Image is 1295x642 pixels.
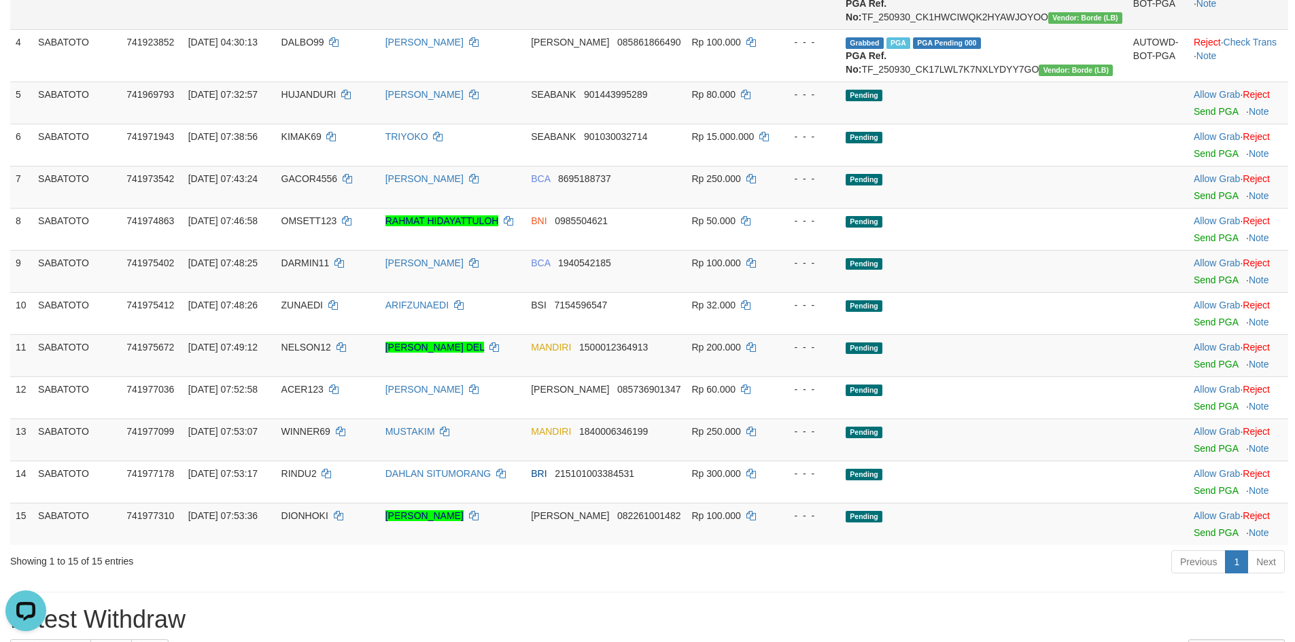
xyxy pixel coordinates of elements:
span: Rp 50.000 [691,215,736,226]
a: Check Trans [1224,37,1277,48]
a: Note [1249,401,1269,412]
div: - - - [781,382,835,396]
div: - - - [781,214,835,228]
span: Copy 1940542185 to clipboard [558,257,611,268]
a: Previous [1171,550,1226,573]
span: BCA [531,173,550,184]
a: Send PGA [1194,443,1238,454]
span: Copy 1840006346199 to clipboard [579,426,648,437]
a: Reject [1243,300,1270,310]
a: Allow Grab [1194,426,1240,437]
a: 1 [1225,550,1248,573]
span: · [1194,173,1243,184]
span: 741971943 [126,131,174,142]
span: Copy 0985504621 to clipboard [555,215,608,226]
span: NELSON12 [281,342,331,353]
a: Note [1249,148,1269,159]
a: Note [1196,50,1217,61]
a: Reject [1243,468,1270,479]
a: Allow Grab [1194,89,1240,100]
span: · [1194,510,1243,521]
td: 6 [10,124,33,166]
td: · [1188,292,1288,334]
div: - - - [781,340,835,354]
a: [PERSON_NAME] DEL [385,342,485,353]
span: · [1194,342,1243,353]
span: · [1194,215,1243,226]
a: Note [1249,106,1269,117]
span: BCA [531,257,550,268]
span: GACOR4556 [281,173,337,184]
a: Reject [1243,131,1270,142]
span: Rp 100.000 [691,257,740,268]
span: Rp 250.000 [691,426,740,437]
span: 741977178 [126,468,174,479]
td: SABATOTO [33,124,121,166]
a: Note [1249,443,1269,454]
td: 14 [10,461,33,503]
div: - - - [781,298,835,312]
span: Pending [846,258,882,270]
a: Note [1249,317,1269,327]
td: · [1188,208,1288,250]
span: DIONHOKI [281,510,328,521]
td: 5 [10,82,33,124]
span: OMSETT123 [281,215,337,226]
a: RAHMAT HIDAYATTULOH [385,215,499,226]
span: Pending [846,342,882,354]
span: ACER123 [281,384,324,395]
a: Reject [1243,257,1270,268]
span: 741977310 [126,510,174,521]
span: ZUNAEDI [281,300,323,310]
td: SABATOTO [33,461,121,503]
span: · [1194,300,1243,310]
span: Pending [846,132,882,143]
td: · [1188,250,1288,292]
a: Allow Grab [1194,510,1240,521]
span: 741975402 [126,257,174,268]
span: [DATE] 07:53:36 [188,510,258,521]
span: Pending [846,469,882,480]
span: [PERSON_NAME] [531,510,609,521]
div: - - - [781,172,835,185]
td: SABATOTO [33,376,121,418]
span: Copy 085736901347 to clipboard [617,384,680,395]
span: 741975412 [126,300,174,310]
span: Copy 901030032714 to clipboard [584,131,647,142]
a: Note [1249,190,1269,201]
td: 11 [10,334,33,376]
a: Reject [1243,89,1270,100]
span: · [1194,468,1243,479]
span: Rp 15.000.000 [691,131,754,142]
span: Rp 300.000 [691,468,740,479]
a: Reject [1243,510,1270,521]
span: [DATE] 07:38:56 [188,131,258,142]
a: [PERSON_NAME] [385,384,464,395]
span: [DATE] 07:49:12 [188,342,258,353]
a: Send PGA [1194,317,1238,327]
a: [PERSON_NAME] [385,37,464,48]
span: Pending [846,90,882,101]
span: DARMIN11 [281,257,330,268]
a: Allow Grab [1194,131,1240,142]
span: Copy 901443995289 to clipboard [584,89,647,100]
a: Send PGA [1194,401,1238,412]
td: 7 [10,166,33,208]
a: Allow Grab [1194,342,1240,353]
a: Allow Grab [1194,384,1240,395]
td: SABATOTO [33,334,121,376]
span: [DATE] 07:52:58 [188,384,258,395]
td: · [1188,418,1288,461]
span: Rp 80.000 [691,89,736,100]
span: Copy 082261001482 to clipboard [617,510,680,521]
a: Allow Grab [1194,468,1240,479]
span: [DATE] 07:43:24 [188,173,258,184]
span: Rp 100.000 [691,37,740,48]
div: - - - [781,35,835,49]
td: · [1188,124,1288,166]
td: 12 [10,376,33,418]
span: Rp 60.000 [691,384,736,395]
a: Reject [1194,37,1221,48]
b: PGA Ref. No: [846,50,886,75]
span: [DATE] 04:30:13 [188,37,258,48]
